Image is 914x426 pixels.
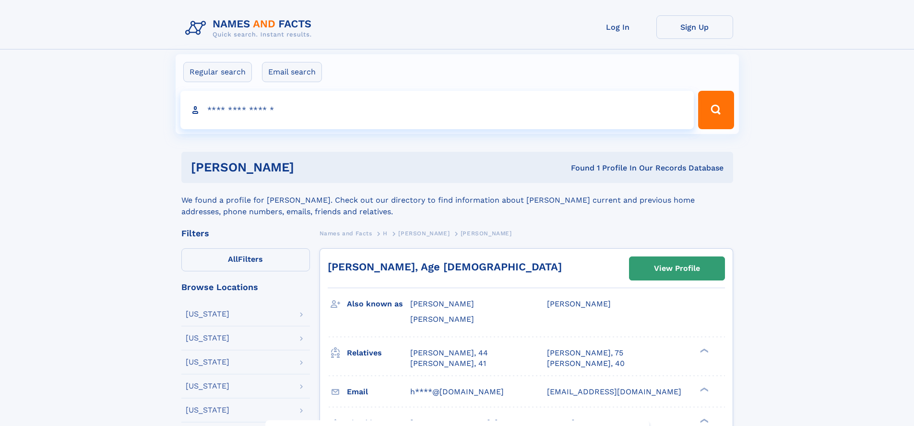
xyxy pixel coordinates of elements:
span: H [383,230,388,237]
label: Email search [262,62,322,82]
span: All [228,255,238,264]
input: search input [180,91,694,129]
a: [PERSON_NAME], 41 [410,358,486,369]
div: ❯ [698,347,709,353]
a: View Profile [629,257,724,280]
button: Search Button [698,91,734,129]
div: [US_STATE] [186,358,229,366]
a: [PERSON_NAME], 75 [547,348,623,358]
div: [US_STATE] [186,310,229,318]
div: Found 1 Profile In Our Records Database [432,163,724,173]
div: [US_STATE] [186,334,229,342]
label: Regular search [183,62,252,82]
span: [EMAIL_ADDRESS][DOMAIN_NAME] [547,387,681,396]
a: [PERSON_NAME], 40 [547,358,625,369]
h3: Also known as [347,296,410,312]
a: [PERSON_NAME], 44 [410,348,488,358]
span: [PERSON_NAME] [410,315,474,324]
img: Logo Names and Facts [181,15,320,41]
a: [PERSON_NAME] [398,227,450,239]
h3: Relatives [347,345,410,361]
a: [PERSON_NAME], Age [DEMOGRAPHIC_DATA] [328,261,562,273]
div: Browse Locations [181,283,310,292]
a: Names and Facts [320,227,372,239]
span: [PERSON_NAME] [547,299,611,308]
h3: Email [347,384,410,400]
div: ❯ [698,417,709,424]
h1: [PERSON_NAME] [191,161,433,173]
span: [PERSON_NAME] [410,299,474,308]
span: [PERSON_NAME] [461,230,512,237]
div: [US_STATE] [186,406,229,414]
div: ❯ [698,386,709,392]
label: Filters [181,248,310,271]
div: [US_STATE] [186,382,229,390]
div: We found a profile for [PERSON_NAME]. Check out our directory to find information about [PERSON_N... [181,183,733,218]
div: View Profile [654,257,700,280]
a: H [383,227,388,239]
div: Filters [181,229,310,238]
a: Log In [580,15,656,39]
a: Sign Up [656,15,733,39]
span: [PERSON_NAME] [398,230,450,237]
